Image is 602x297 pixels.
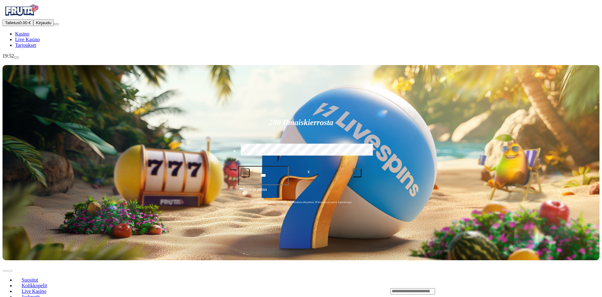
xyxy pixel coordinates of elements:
button: Kirjaudu [33,19,54,26]
span: Kolikkopelit [19,283,50,288]
span: Talletus [5,20,19,25]
a: Tarjoukset [15,42,36,48]
span: Talleta ja pelaa [240,186,267,198]
label: €150 [281,143,320,161]
label: €50 [239,143,278,161]
span: 0.00 € [19,20,31,25]
span: € [243,186,245,190]
a: Live Kasino [15,37,40,42]
span: Kirjaudu [36,20,51,25]
button: plus icon [353,168,362,177]
span: € [308,169,310,175]
a: Kasino [15,31,29,36]
button: Talletusplus icon0.00 € [3,19,33,26]
a: Kolikkopelit [15,281,53,290]
span: Suositut [19,277,41,283]
button: live-chat [14,57,19,58]
a: Live Kasino [15,286,53,296]
span: 19:52 [3,53,14,58]
span: Live Kasino [19,289,49,294]
button: Talleta ja pelaa [238,186,364,198]
button: minus icon [241,168,250,177]
button: menu [54,23,59,25]
nav: Main menu [3,31,599,48]
a: Fruta [3,14,40,19]
nav: Primary [3,3,599,48]
img: Fruta [3,3,40,18]
label: €250 [324,143,363,161]
button: next slide [8,270,13,272]
a: Suositut [15,275,45,284]
button: prev slide [3,270,8,272]
input: Search [390,288,435,294]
